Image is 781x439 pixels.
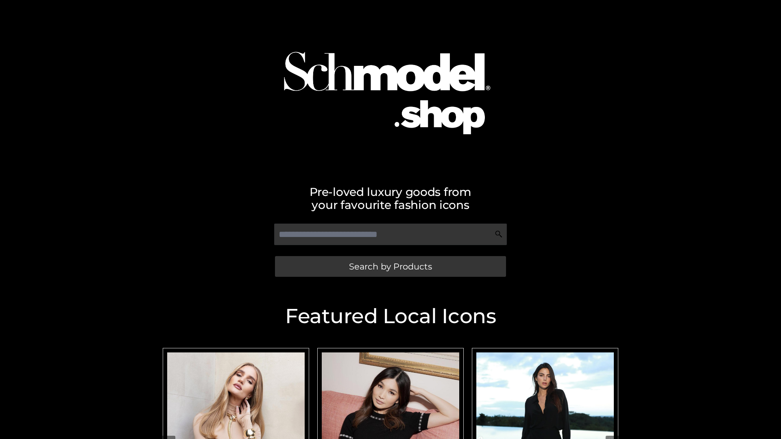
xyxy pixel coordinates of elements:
h2: Pre-loved luxury goods from your favourite fashion icons [159,185,622,211]
a: Search by Products [275,256,506,277]
h2: Featured Local Icons​ [159,306,622,326]
span: Search by Products [349,262,432,271]
img: Search Icon [495,230,503,238]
